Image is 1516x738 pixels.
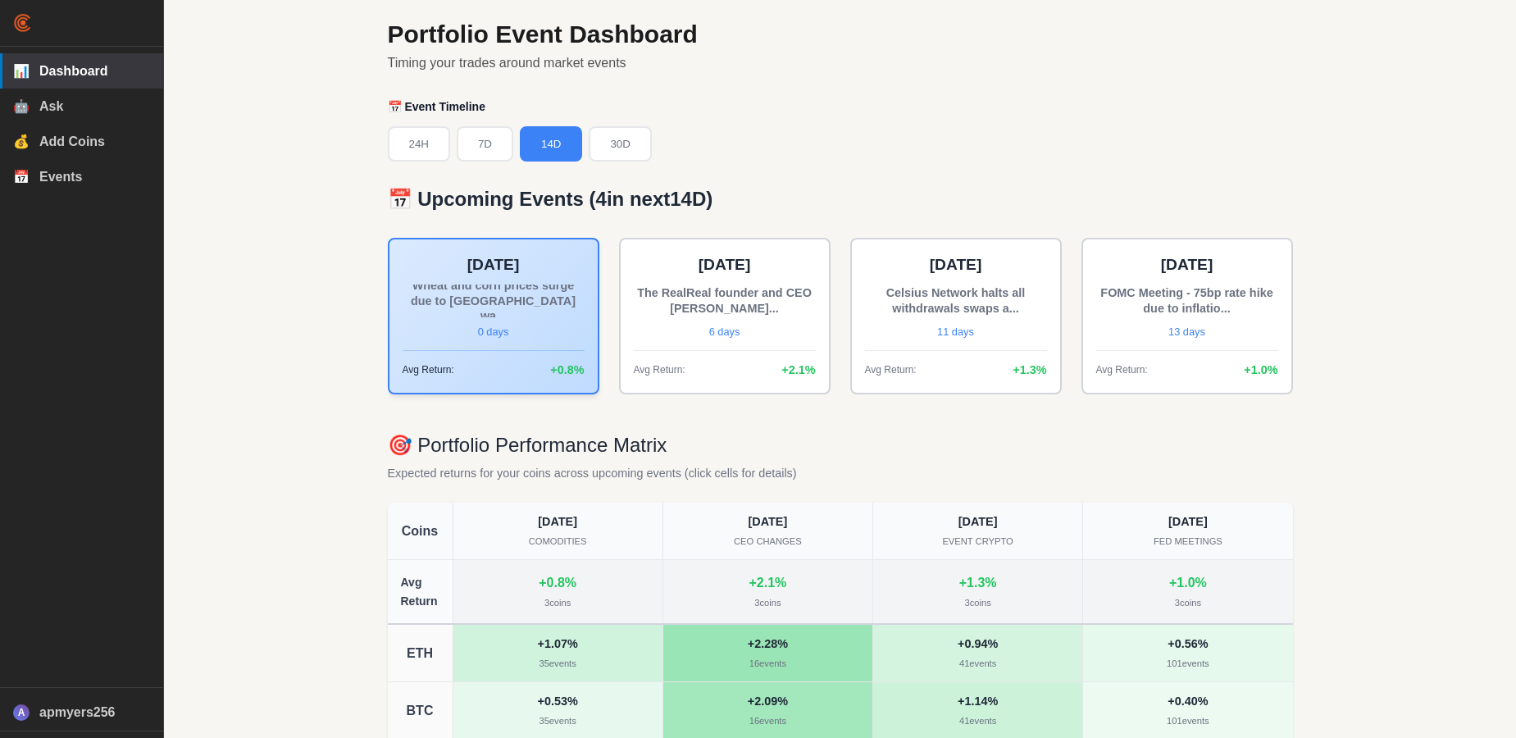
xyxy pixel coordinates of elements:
[1093,657,1282,672] div: 101 events
[539,572,576,594] div: + 0.8 %
[39,170,150,184] span: Events
[388,434,1293,458] h3: 🎯 Portfolio Performance Matrix
[754,596,781,611] div: 3 coins
[453,625,663,681] div: ETH - comodities: 1.07% max return
[388,464,1293,483] p: Expected returns for your coins across upcoming events (click cells for details)
[388,625,453,681] div: ETH
[883,512,1072,531] div: [DATE]
[403,324,585,340] div: 0 days
[39,134,150,149] span: Add Coins
[388,560,453,623] div: Avg Return
[865,285,1047,317] div: Celsius Network halts all withdrawals swaps a...
[959,572,997,594] div: + 1.3 %
[463,535,653,549] div: COMODITIES
[673,535,863,549] div: CEO CHANGES
[13,704,30,721] div: A
[589,126,651,162] button: 30D
[1093,635,1282,654] div: + 0.56 %
[634,253,816,278] div: [DATE]
[39,99,150,114] span: Ask
[1096,362,1148,378] span: Avg Return:
[883,635,1072,654] div: + 0.94 %
[13,134,30,149] span: 💰
[388,52,1293,74] p: Timing your trades around market events
[1093,714,1282,729] div: 101 events
[673,714,863,729] div: 16 events
[1096,285,1278,317] div: FOMC Meeting - 75bp rate hike due to inflatio...
[13,169,30,184] span: 📅
[388,20,1293,49] h1: Portfolio Event Dashboard
[673,512,863,531] div: [DATE]
[463,512,653,531] div: [DATE]
[1093,535,1282,549] div: FED MEETINGS
[1169,572,1207,594] div: + 1.0 %
[403,253,585,278] div: [DATE]
[1096,324,1278,340] div: 13 days
[634,362,685,378] span: Avg Return:
[403,362,454,378] span: Avg Return:
[550,361,584,380] span: + 0.8 %
[1013,361,1046,380] span: + 1.3 %
[463,635,653,654] div: + 1.07 %
[520,126,582,162] button: 14D
[1093,692,1282,711] div: + 0.40 %
[463,657,653,672] div: 35 events
[883,714,1072,729] div: 41 events
[964,596,990,611] div: 3 coins
[781,361,815,380] span: + 2.1 %
[457,126,513,162] button: 7D
[873,625,1083,681] div: ETH - event_crypto: 0.94% max return
[13,13,33,33] img: Crust
[883,657,1072,672] div: 41 events
[673,635,863,654] div: + 2.28 %
[865,362,917,378] span: Avg Return:
[544,596,571,611] div: 3 coins
[403,285,585,317] div: Wheat and corn prices surge due to [GEOGRAPHIC_DATA] wa...
[883,692,1072,711] div: + 1.14 %
[1083,625,1292,681] div: ETH - fed_meetings: 0.56% max return
[634,285,816,317] div: The RealReal founder and CEO [PERSON_NAME]...
[388,503,453,559] div: Coins
[463,692,653,711] div: + 0.53 %
[1244,361,1277,380] span: + 1.0 %
[673,692,863,711] div: + 2.09 %
[13,63,30,79] span: 📊
[388,188,1293,212] h3: 📅 Upcoming Events ( 4 in next 14D )
[463,714,653,729] div: 35 events
[39,705,150,720] span: apmyers256
[1096,253,1278,278] div: [DATE]
[663,625,873,681] div: ETH - ceo_changes: 2.28% max return
[749,572,786,594] div: + 2.1 %
[865,253,1047,278] div: [DATE]
[388,100,1293,114] h2: 📅 Event Timeline
[634,324,816,340] div: 6 days
[1175,596,1201,611] div: 3 coins
[883,535,1072,549] div: EVENT CRYPTO
[865,324,1047,340] div: 11 days
[39,64,150,79] span: Dashboard
[13,98,30,114] span: 🤖
[673,657,863,672] div: 16 events
[1093,512,1282,531] div: [DATE]
[388,126,450,162] button: 24H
